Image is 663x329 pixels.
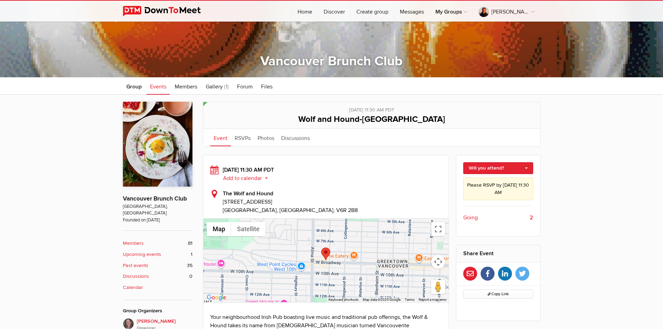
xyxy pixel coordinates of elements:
[123,251,192,258] a: Upcoming events 1
[126,83,142,90] span: Group
[123,6,212,16] img: DownToMeet
[488,292,509,296] span: Copy Link
[206,83,223,90] span: Gallery
[473,1,540,22] a: [PERSON_NAME]
[210,102,533,114] div: [DATE] 11:30 AM PDT
[260,53,403,69] a: Vancouver Brunch Club
[123,273,192,280] a: Discussions 0
[123,251,161,258] b: Upcoming events
[223,198,442,206] span: [STREET_ADDRESS]
[123,284,192,291] a: Calendar
[237,83,253,90] span: Forum
[123,102,192,187] img: Vancouver Brunch Club
[224,83,229,90] span: (1)
[223,207,358,214] span: [GEOGRAPHIC_DATA], [GEOGRAPHIC_DATA], V6R 2B8
[187,262,192,269] span: 35
[207,222,231,236] button: Show street map
[123,307,192,315] div: Group Organizers
[419,298,447,301] a: Report a map error
[329,297,358,302] button: Keyboard shortcuts
[191,251,192,258] span: 1
[123,262,148,269] b: Past events
[147,77,170,95] a: Events
[463,245,533,262] h2: Share Event
[171,77,201,95] a: Members
[188,240,192,247] span: 81
[278,129,313,146] a: Discussions
[223,175,273,181] button: Add to calendar
[205,293,228,302] img: Google
[234,77,256,95] a: Forum
[123,77,145,95] a: Group
[223,190,273,197] b: The Wolf and Hound
[189,273,192,280] span: 0
[431,280,445,294] button: Drag Pegman onto the map to open Street View
[175,83,197,90] span: Members
[210,166,442,182] div: [DATE] 11:30 AM PDT
[123,284,143,291] b: Calendar
[123,240,144,247] b: Members
[123,217,192,224] span: Founded on [DATE]
[431,222,445,236] button: Toggle fullscreen view
[351,1,394,22] a: Create group
[405,298,415,301] a: Terms (opens in new tab)
[210,129,231,146] a: Event
[430,1,473,22] a: My Groups
[123,273,149,280] b: Discussions
[463,178,533,200] div: Please RSVP by [DATE] 11:30 AM
[202,77,232,95] a: Gallery (1)
[231,222,266,236] button: Show satellite imagery
[394,1,429,22] a: Messages
[254,129,278,146] a: Photos
[298,114,445,124] span: Wolf and Hound-[GEOGRAPHIC_DATA]
[205,293,228,302] a: Open this area in Google Maps (opens a new window)
[123,262,192,269] a: Past events 35
[231,129,254,146] a: RSVPs
[318,1,350,22] a: Discover
[431,255,445,269] button: Map camera controls
[463,290,533,299] button: Copy Link
[530,213,533,222] b: 2
[292,1,318,22] a: Home
[150,83,166,90] span: Events
[258,77,276,95] a: Files
[363,298,401,301] span: Map data ©2025 Google
[261,83,273,90] span: Files
[123,203,192,217] span: [GEOGRAPHIC_DATA], [GEOGRAPHIC_DATA]
[123,195,187,202] a: Vancouver Brunch Club
[463,162,533,174] a: Will you attend?
[123,240,192,247] a: Members 81
[463,213,478,222] span: Going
